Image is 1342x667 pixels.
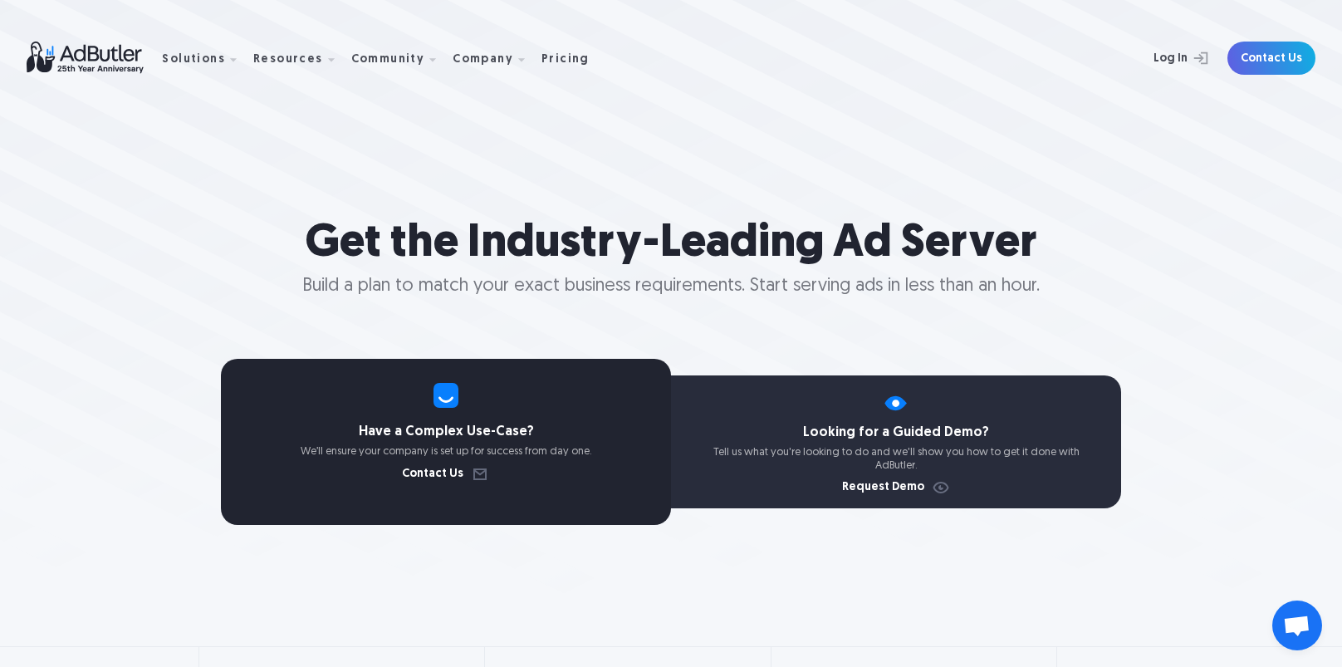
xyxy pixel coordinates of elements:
div: Pricing [541,54,590,66]
div: Solutions [162,54,225,66]
a: Contact Us [402,468,490,480]
a: Contact Us [1227,42,1315,75]
h4: Have a Complex Use-Case? [221,425,671,439]
div: Community [351,32,450,85]
a: Request Demo [842,482,951,493]
div: Resources [253,54,323,66]
div: Community [351,54,425,66]
div: Resources [253,32,348,85]
div: Open chat [1272,601,1322,650]
p: We’ll ensure your company is set up for success from day one. [221,445,671,459]
h4: Looking for a Guided Demo? [671,426,1121,439]
p: Tell us what you're looking to do and we'll show you how to get it done with AdButler. [671,446,1121,472]
a: Log In [1109,42,1217,75]
div: Solutions [162,32,250,85]
div: Company [453,54,513,66]
div: Company [453,32,538,85]
a: Pricing [541,51,603,66]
